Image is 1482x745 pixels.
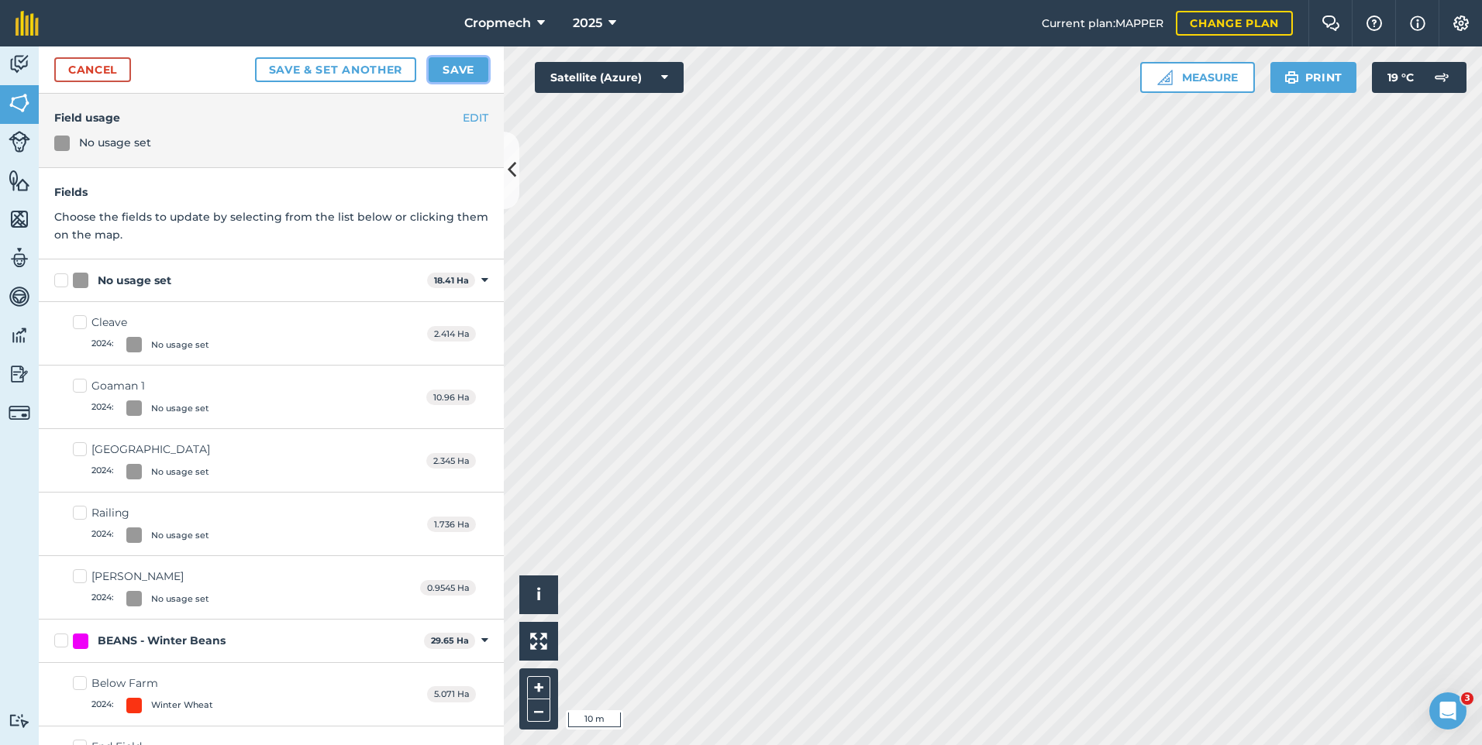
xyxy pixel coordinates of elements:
[1176,11,1293,36] a: Change plan
[1461,692,1473,705] span: 3
[54,208,488,243] p: Choose the fields to update by selecting from the list below or clicking them on the map.
[527,699,550,722] button: –
[426,390,476,406] span: 10.96 Ha
[1452,15,1470,31] img: A cog icon
[9,362,30,386] img: svg+xml;base64,PD94bWwgdmVyc2lvbj0iMS4wIiBlbmNvZGluZz0idXRmLTgiPz4KPCEtLSBHZW5lcmF0b3I6IEFkb2JlIE...
[1284,68,1299,87] img: svg+xml;base64,PHN2ZyB4bWxucz0iaHR0cDovL3d3dy53My5vcmcvMjAwMC9zdmciIHdpZHRoPSIxOSIgaGVpZ2h0PSIyNC...
[91,314,209,331] div: Cleave
[427,517,476,533] span: 1.736 Ha
[9,246,30,270] img: svg+xml;base64,PD94bWwgdmVyc2lvbj0iMS4wIiBlbmNvZGluZz0idXRmLTgiPz4KPCEtLSBHZW5lcmF0b3I6IEFkb2JlIE...
[91,505,209,521] div: Railing
[1387,62,1414,93] span: 19 ° C
[9,402,30,424] img: svg+xml;base64,PD94bWwgdmVyc2lvbj0iMS4wIiBlbmNvZGluZz0idXRmLTgiPz4KPCEtLSBHZW5lcmF0b3I6IEFkb2JlIE...
[9,208,30,231] img: svg+xml;base64,PHN2ZyB4bWxucz0iaHR0cDovL3d3dy53My5vcmcvMjAwMC9zdmciIHdpZHRoPSI1NiIgaGVpZ2h0PSI2MC...
[54,184,488,201] h4: Fields
[54,57,131,82] a: Cancel
[9,285,30,308] img: svg+xml;base64,PD94bWwgdmVyc2lvbj0iMS4wIiBlbmNvZGluZz0idXRmLTgiPz4KPCEtLSBHZW5lcmF0b3I6IEFkb2JlIE...
[420,580,476,596] span: 0.9545 Ha
[91,400,114,416] span: 2024 :
[463,109,488,126] button: EDIT
[1157,70,1173,85] img: Ruler icon
[1372,62,1466,93] button: 19 °C
[9,169,30,192] img: svg+xml;base64,PHN2ZyB4bWxucz0iaHR0cDovL3d3dy53My5vcmcvMjAwMC9zdmciIHdpZHRoPSI1NiIgaGVpZ2h0PSI2MC...
[151,592,209,606] div: No usage set
[536,585,541,604] span: i
[54,109,488,126] h4: Field usage
[431,635,469,646] strong: 29.65 Ha
[530,633,547,650] img: Four arrows, one pointing top left, one top right, one bottom right and the last bottom left
[464,14,531,33] span: Cropmech
[91,441,210,458] div: [GEOGRAPHIC_DATA]
[91,675,213,692] div: Below Farm
[16,11,39,36] img: fieldmargin Logo
[91,464,114,479] span: 2024 :
[426,453,476,469] span: 2.345 Ha
[9,91,30,115] img: svg+xml;base64,PHN2ZyB4bWxucz0iaHR0cDovL3d3dy53My5vcmcvMjAwMC9zdmciIHdpZHRoPSI1NiIgaGVpZ2h0PSI2MC...
[573,14,602,33] span: 2025
[1429,692,1466,730] iframe: Intercom live chat
[1042,15,1163,32] span: Current plan : MAPPER
[98,273,171,289] div: No usage set
[91,568,209,585] div: [PERSON_NAME]
[1426,62,1457,93] img: svg+xml;base64,PD94bWwgdmVyc2lvbj0iMS4wIiBlbmNvZGluZz0idXRmLTgiPz4KPCEtLSBHZW5lcmF0b3I6IEFkb2JlIE...
[151,465,209,479] div: No usage set
[9,53,30,76] img: svg+xml;base64,PD94bWwgdmVyc2lvbj0iMS4wIiBlbmNvZGluZz0idXRmLTgiPz4KPCEtLSBHZW5lcmF0b3I6IEFkb2JlIE...
[1365,15,1384,31] img: A question mark icon
[429,57,488,82] button: Save
[519,575,558,614] button: i
[79,134,151,151] div: No usage set
[151,402,209,415] div: No usage set
[9,713,30,728] img: svg+xml;base64,PD94bWwgdmVyc2lvbj0iMS4wIiBlbmNvZGluZz0idXRmLTgiPz4KPCEtLSBHZW5lcmF0b3I6IEFkb2JlIE...
[91,378,209,394] div: Goaman 1
[91,591,114,606] span: 2024 :
[9,131,30,153] img: svg+xml;base64,PD94bWwgdmVyc2lvbj0iMS4wIiBlbmNvZGluZz0idXRmLTgiPz4KPCEtLSBHZW5lcmF0b3I6IEFkb2JlIE...
[434,275,469,286] strong: 18.41 Ha
[98,633,226,649] div: BEANS - Winter Beans
[255,57,417,82] button: Save & set another
[1410,14,1425,33] img: svg+xml;base64,PHN2ZyB4bWxucz0iaHR0cDovL3d3dy53My5vcmcvMjAwMC9zdmciIHdpZHRoPSIxNyIgaGVpZ2h0PSIxNy...
[427,326,476,342] span: 2.414 Ha
[427,686,476,702] span: 5.071 Ha
[151,529,209,542] div: No usage set
[1140,62,1255,93] button: Measure
[91,527,114,543] span: 2024 :
[1322,15,1340,31] img: Two speech bubbles overlapping with the left bubble in the forefront
[535,62,684,93] button: Satellite (Azure)
[91,337,114,352] span: 2024 :
[9,324,30,347] img: svg+xml;base64,PD94bWwgdmVyc2lvbj0iMS4wIiBlbmNvZGluZz0idXRmLTgiPz4KPCEtLSBHZW5lcmF0b3I6IEFkb2JlIE...
[151,338,209,352] div: No usage set
[91,698,114,713] span: 2024 :
[1270,62,1357,93] button: Print
[151,699,213,712] div: Winter Wheat
[527,676,550,699] button: +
